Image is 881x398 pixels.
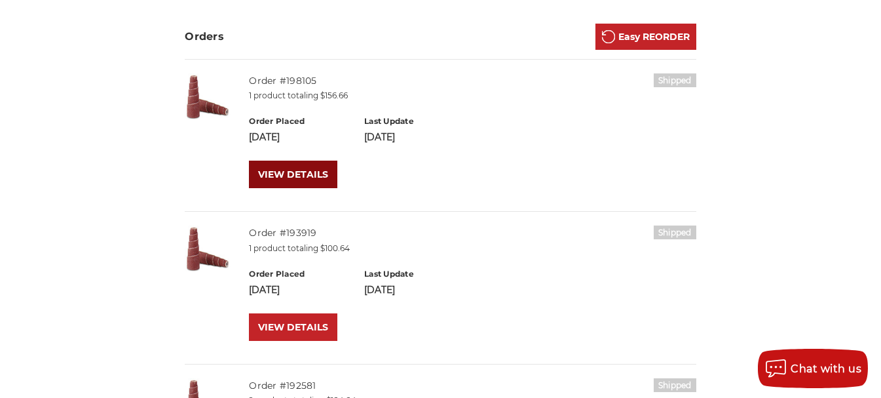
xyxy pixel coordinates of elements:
[249,75,316,87] a: Order #198105
[791,363,861,375] span: Chat with us
[758,349,868,388] button: Chat with us
[249,268,350,280] h6: Order Placed
[249,161,337,188] a: VIEW DETAILS
[249,90,696,102] p: 1 product totaling $156.66
[249,284,280,296] span: [DATE]
[364,268,466,280] h6: Last Update
[595,24,696,50] a: Easy REORDER
[364,284,395,296] span: [DATE]
[185,29,224,45] h3: Orders
[364,131,395,143] span: [DATE]
[249,243,696,254] p: 1 product totaling $100.64
[654,378,696,392] h6: Shipped
[249,115,350,127] h6: Order Placed
[185,73,231,119] img: Cartridge Roll 3/8" x 1-1/2" x 1/8" Full Tapered
[185,226,231,271] img: Cartridge Roll 3/8" x 1-1/2" x 1/8" Full Tapered
[249,227,316,239] a: Order #193919
[249,131,280,143] span: [DATE]
[249,380,316,391] a: Order #192581
[249,313,337,341] a: VIEW DETAILS
[654,226,696,239] h6: Shipped
[364,115,466,127] h6: Last Update
[654,73,696,87] h6: Shipped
